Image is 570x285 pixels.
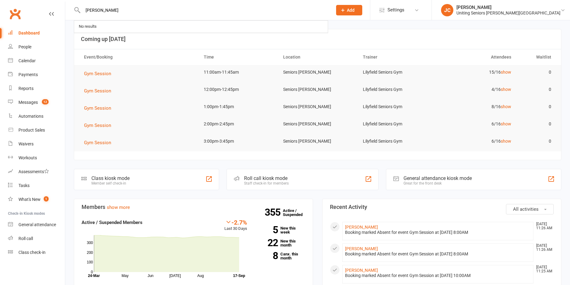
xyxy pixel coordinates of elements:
[84,71,111,76] span: Gym Session
[437,49,517,65] th: Attendees
[437,134,517,149] td: 6/16
[347,8,355,13] span: Add
[244,181,289,185] div: Staff check-in for members
[84,88,111,94] span: Gym Session
[501,104,511,109] a: show
[357,49,437,65] th: Trainer
[8,82,65,96] a: Reports
[278,134,357,149] td: Seniors [PERSON_NAME]
[437,117,517,131] td: 6/16
[18,169,49,174] div: Assessments
[18,58,36,63] div: Calendar
[278,100,357,114] td: Seniors [PERSON_NAME]
[84,87,115,95] button: Gym Session
[403,175,472,181] div: General attendance kiosk mode
[8,96,65,109] a: Messages 12
[77,22,98,31] div: No results
[107,205,130,210] a: show more
[357,117,437,131] td: Lilyfield Seniors Gym
[198,117,278,131] td: 2:00pm-2:45pm
[501,70,511,75] a: show
[224,219,247,232] div: Last 30 Days
[8,137,65,151] a: Waivers
[44,196,49,202] span: 1
[256,251,278,260] strong: 8
[18,31,40,35] div: Dashboard
[91,175,130,181] div: Class kiosk mode
[82,204,305,210] h3: Members
[8,109,65,123] a: Automations
[437,100,517,114] td: 8/16
[84,70,115,77] button: Gym Session
[78,49,198,65] th: Event/Booking
[517,117,556,131] td: 0
[7,6,23,22] a: Clubworx
[437,65,517,79] td: 15/16
[501,139,511,144] a: show
[8,151,65,165] a: Workouts
[84,140,111,145] span: Gym Session
[357,65,437,79] td: Lilyfield Seniors Gym
[18,250,46,255] div: Class check-in
[517,82,556,97] td: 0
[8,123,65,137] a: Product Sales
[8,246,65,259] a: Class kiosk mode
[84,122,115,129] button: Gym Session
[198,134,278,149] td: 3:00pm-3:45pm
[18,44,31,49] div: People
[18,114,43,119] div: Automations
[357,134,437,149] td: Lilyfield Seniors Gym
[501,87,511,92] a: show
[517,49,556,65] th: Waitlist
[8,232,65,246] a: Roll call
[403,181,472,185] div: Great for the front desk
[278,49,357,65] th: Location
[18,236,33,241] div: Roll call
[82,220,142,225] strong: Active / Suspended Members
[198,65,278,79] td: 11:00am-11:45am
[84,123,111,128] span: Gym Session
[84,139,115,146] button: Gym Session
[42,99,49,104] span: 12
[224,219,247,226] div: -2.7%
[517,100,556,114] td: 0
[84,104,115,112] button: Gym Session
[8,54,65,68] a: Calendar
[198,82,278,97] td: 12:00pm-12:45pm
[283,204,310,221] a: 355Active / Suspended
[533,244,553,252] time: [DATE] 11:26 AM
[18,222,56,227] div: General attendance
[265,208,283,217] strong: 355
[8,165,65,179] a: Assessments
[533,222,553,230] time: [DATE] 11:26 AM
[256,225,278,234] strong: 5
[345,225,378,230] a: [PERSON_NAME]
[387,3,404,17] span: Settings
[8,218,65,232] a: General attendance kiosk mode
[198,100,278,114] td: 1:00pm-1:45pm
[18,197,41,202] div: What's New
[441,4,453,16] div: JC
[501,121,511,126] a: show
[345,268,378,273] a: [PERSON_NAME]
[8,40,65,54] a: People
[357,100,437,114] td: Lilyfield Seniors Gym
[533,265,553,273] time: [DATE] 11:25 AM
[81,6,328,14] input: Search...
[256,239,305,247] a: 22New this month
[8,179,65,193] a: Tasks
[345,251,531,257] div: Booking marked Absent for event Gym Session at [DATE] 8:00AM
[18,86,34,91] div: Reports
[18,183,30,188] div: Tasks
[256,252,305,260] a: 8Canx. this month
[8,26,65,40] a: Dashboard
[517,134,556,149] td: 0
[336,5,362,15] button: Add
[345,273,531,278] div: Booking marked Absent for event Gym Session at [DATE] 10:00AM
[506,204,554,214] button: All activities
[278,117,357,131] td: Seniors [PERSON_NAME]
[18,100,38,105] div: Messages
[91,181,130,185] div: Member self check-in
[8,68,65,82] a: Payments
[330,204,554,210] h3: Recent Activity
